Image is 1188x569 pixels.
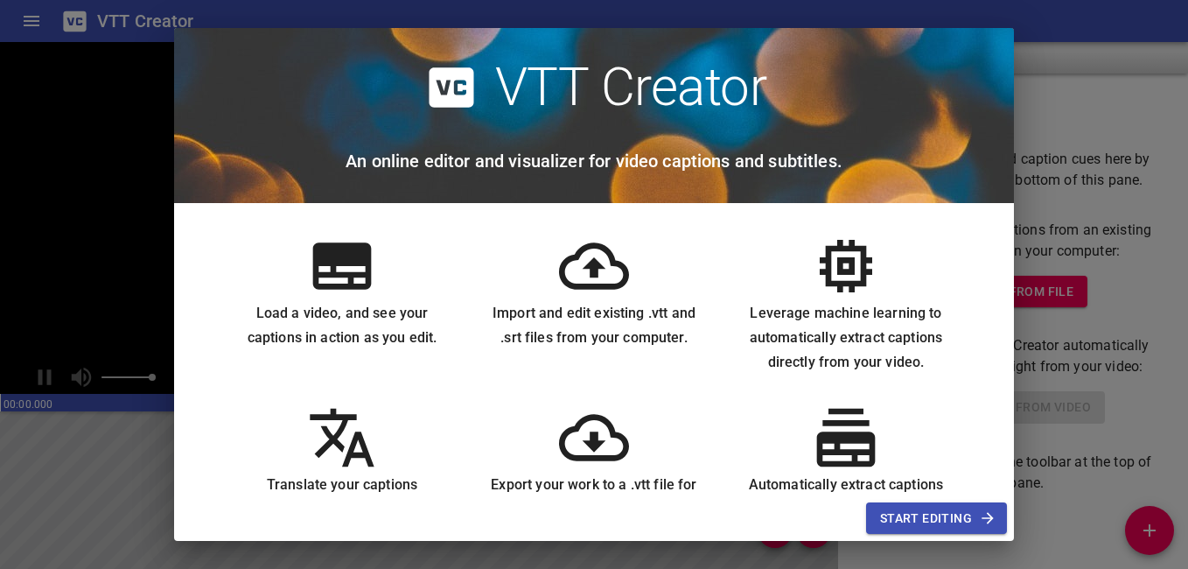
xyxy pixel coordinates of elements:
h6: Export your work to a .vtt file for use anywhere on the web, or a .srt file for use offline. [482,473,706,546]
h6: Leverage machine learning to automatically extract captions directly from your video. [734,301,958,375]
span: Start Editing [880,508,993,530]
h6: Import and edit existing .vtt and .srt files from your computer. [482,301,706,350]
button: Start Editing [866,502,1007,535]
h6: Translate your captions automatically using Google Translate. [230,473,454,546]
h2: VTT Creator [495,56,767,119]
h6: Automatically extract captions from many videos at once with Batch Transcribe [734,473,958,546]
h6: An online editor and visualizer for video captions and subtitles. [346,147,842,175]
h6: Load a video, and see your captions in action as you edit. [230,301,454,350]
